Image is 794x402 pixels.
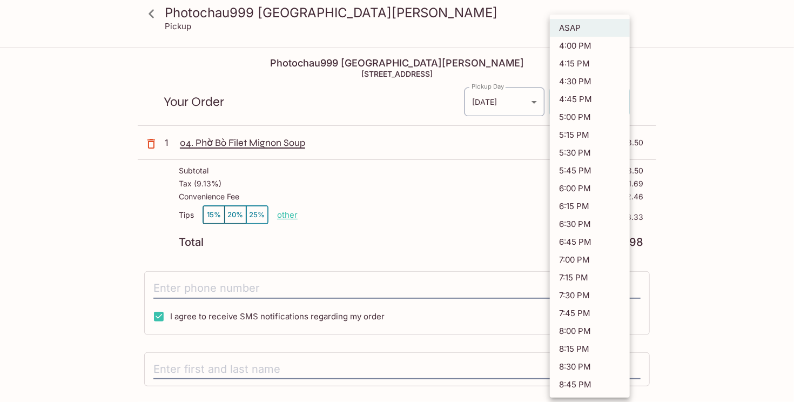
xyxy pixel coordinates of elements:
[550,286,630,304] li: 7:30 PM
[550,340,630,358] li: 8:15 PM
[550,179,630,197] li: 6:00 PM
[550,90,630,108] li: 4:45 PM
[550,304,630,322] li: 7:45 PM
[550,358,630,376] li: 8:30 PM
[550,233,630,251] li: 6:45 PM
[550,55,630,72] li: 4:15 PM
[550,144,630,162] li: 5:30 PM
[550,376,630,393] li: 8:45 PM
[550,251,630,269] li: 7:00 PM
[550,72,630,90] li: 4:30 PM
[550,126,630,144] li: 5:15 PM
[550,197,630,215] li: 6:15 PM
[550,19,630,37] li: ASAP
[550,162,630,179] li: 5:45 PM
[550,108,630,126] li: 5:00 PM
[550,269,630,286] li: 7:15 PM
[550,215,630,233] li: 6:30 PM
[550,37,630,55] li: 4:00 PM
[550,322,630,340] li: 8:00 PM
